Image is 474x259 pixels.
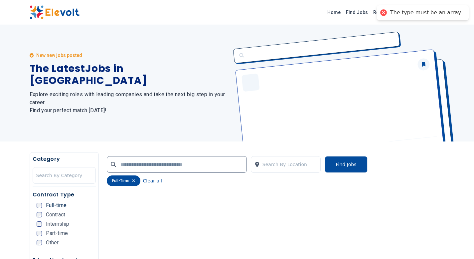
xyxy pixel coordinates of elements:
a: Resources [371,7,400,18]
h5: Contract Type [33,191,96,199]
span: Contract [46,212,65,217]
span: Other [46,240,59,245]
input: Full-time [37,203,42,208]
div: full-time [107,175,140,186]
h2: Explore exciting roles with leading companies and take the next big step in your career. Find you... [30,91,229,115]
span: Internship [46,221,69,227]
p: New new jobs posted [36,52,82,59]
input: Internship [37,221,42,227]
button: Clear all [143,175,162,186]
h5: Category [33,155,96,163]
span: Full-time [46,203,67,208]
input: Other [37,240,42,245]
img: Elevolt [30,5,79,19]
input: Part-time [37,231,42,236]
a: Find Jobs [343,7,371,18]
a: Home [325,7,343,18]
div: The type must be an array. [390,9,462,16]
span: Part-time [46,231,68,236]
input: Contract [37,212,42,217]
button: Find Jobs [325,156,367,173]
h1: The Latest Jobs in [GEOGRAPHIC_DATA] [30,63,229,87]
